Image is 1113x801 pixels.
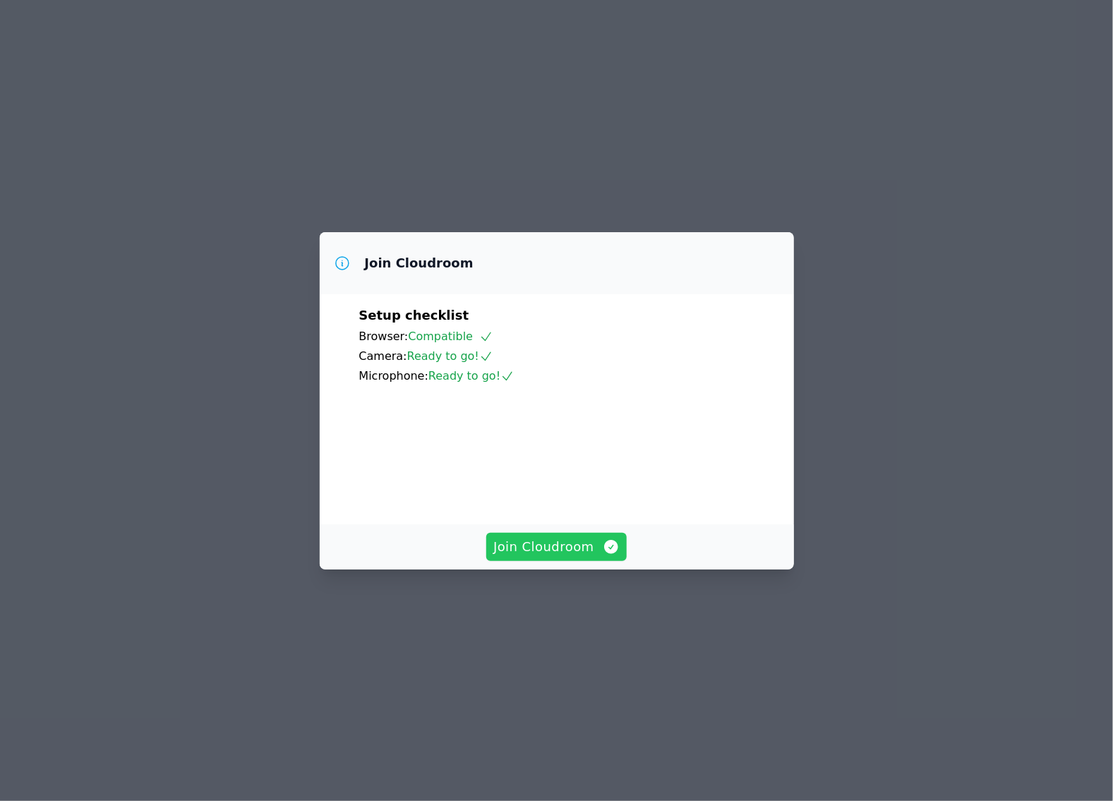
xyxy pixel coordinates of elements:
span: Ready to go! [428,369,515,383]
span: Camera: [359,349,407,363]
span: Browser: [359,330,409,343]
span: Setup checklist [359,308,469,323]
span: Microphone: [359,369,429,383]
h3: Join Cloudroom [365,255,474,272]
span: Join Cloudroom [493,537,620,557]
button: Join Cloudroom [486,533,627,561]
span: Ready to go! [407,349,493,363]
span: Compatible [408,330,493,343]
